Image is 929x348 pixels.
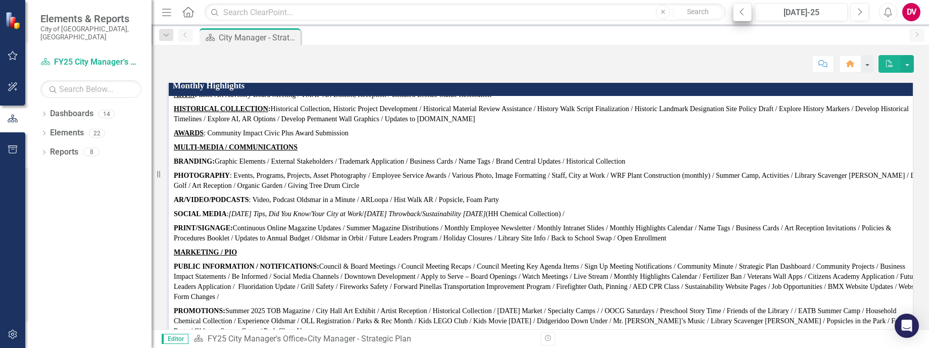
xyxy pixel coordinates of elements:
em: [DATE] Throwback [364,210,420,218]
u: MULTI-MEDIA / COMMUNICATIONS [174,143,298,151]
em: Your City at Work [312,210,362,218]
div: City Manager - Strategic Plan [308,334,411,343]
u: AWARDS [174,129,204,137]
a: FY25 City Manager's Office [208,334,304,343]
em: [DATE] Tips, Did You Know [229,210,310,218]
span: Editor [162,334,188,344]
input: Search Below... [40,80,141,98]
p: : Community Impact Civic Plus Award Submission [174,126,924,140]
button: [DATE]-25 [755,3,848,21]
p: : / / / (HH Chemical Collection) / [174,207,924,221]
a: FY25 City Manager's Office [40,57,141,68]
strong: PHOTOGRAPHY [174,172,230,179]
div: 14 [99,110,115,118]
span: Search [687,8,709,16]
strong: : [268,105,271,113]
strong: PRINT/SIGNAGE: [174,224,233,232]
div: City Manager - Strategic Plan [219,31,298,44]
div: 22 [89,129,105,137]
u: HISTORICAL COLLECTION [174,105,268,113]
p: Historical Collection, Historic Project Development / Historical Material Review Assistance / His... [174,102,924,126]
div: [DATE]-25 [758,7,844,19]
p: Continuous Online Magazine Updates / Summer Magazine Distributions / Monthly Employee Newsletter ... [174,221,924,245]
u: MARKETING / PIO [174,248,237,256]
p: Summer 2025 TOB Magazine / City Hall Art Exhibit / Artist Reception / Historical Collection / [DA... [174,304,924,338]
a: Reports [50,146,78,158]
strong: PUBLIC INFORMATION / NOTIFICATIONS: [174,263,319,270]
strong: AR/VIDEO/PODCASTS [174,196,249,204]
p: : Video, Podcast Oldsmar in a Minute / ARLoopa / Hist Walk AR / Popsicle, Foam Party [174,193,924,207]
strong: BRANDING: [174,158,215,165]
div: » [193,333,533,345]
strong: SOCIAL MEDIA [174,210,227,218]
p: Graphic Elements / External Stakeholders / Trademark Application / Business Cards / Name Tags / B... [174,155,924,169]
a: Dashboards [50,108,93,120]
span: Elements & Reports [40,13,141,25]
input: Search ClearPoint... [205,4,725,21]
p: Council & Board Meetings / Council Meeting Recaps / Council Meeting Key Agenda Items / Sign Up Me... [174,260,924,304]
small: City of [GEOGRAPHIC_DATA], [GEOGRAPHIC_DATA] [40,25,141,41]
a: Elements [50,127,84,139]
em: Sustainability [DATE] [422,210,486,218]
p: : Events, Programs, Projects, Asset Photography / Employee Service Awards / Various Photo, Image ... [174,169,924,193]
img: ClearPoint Strategy [5,11,23,29]
strong: PROMOTIONS: [174,307,225,315]
button: DV [902,3,920,21]
button: Search [672,5,723,19]
div: Open Intercom Messenger [895,314,919,338]
div: 8 [83,148,100,157]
